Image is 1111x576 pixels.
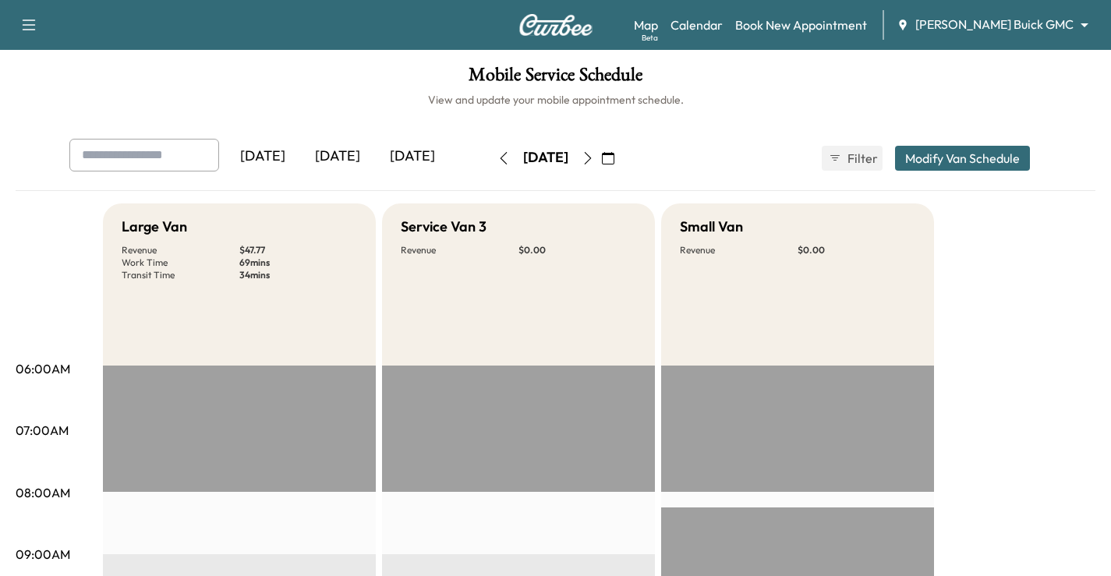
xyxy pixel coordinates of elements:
div: Beta [642,32,658,44]
p: 08:00AM [16,483,70,502]
span: [PERSON_NAME] Buick GMC [915,16,1074,34]
p: 34 mins [239,269,357,281]
p: $ 0.00 [518,244,636,256]
div: [DATE] [375,139,450,175]
p: Transit Time [122,269,239,281]
a: Calendar [670,16,723,34]
a: MapBeta [634,16,658,34]
h5: Large Van [122,216,187,238]
p: Work Time [122,256,239,269]
h5: Service Van 3 [401,216,487,238]
p: Revenue [122,244,239,256]
a: Book New Appointment [735,16,867,34]
div: [DATE] [225,139,300,175]
img: Curbee Logo [518,14,593,36]
button: Modify Van Schedule [895,146,1030,171]
p: 06:00AM [16,359,70,378]
p: 09:00AM [16,545,70,564]
h1: Mobile Service Schedule [16,65,1095,92]
h5: Small Van [680,216,743,238]
p: $ 0.00 [798,244,915,256]
p: Revenue [401,244,518,256]
div: [DATE] [300,139,375,175]
p: 07:00AM [16,421,69,440]
div: [DATE] [523,148,568,168]
p: $ 47.77 [239,244,357,256]
span: Filter [847,149,876,168]
h6: View and update your mobile appointment schedule. [16,92,1095,108]
p: Revenue [680,244,798,256]
p: 69 mins [239,256,357,269]
button: Filter [822,146,883,171]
